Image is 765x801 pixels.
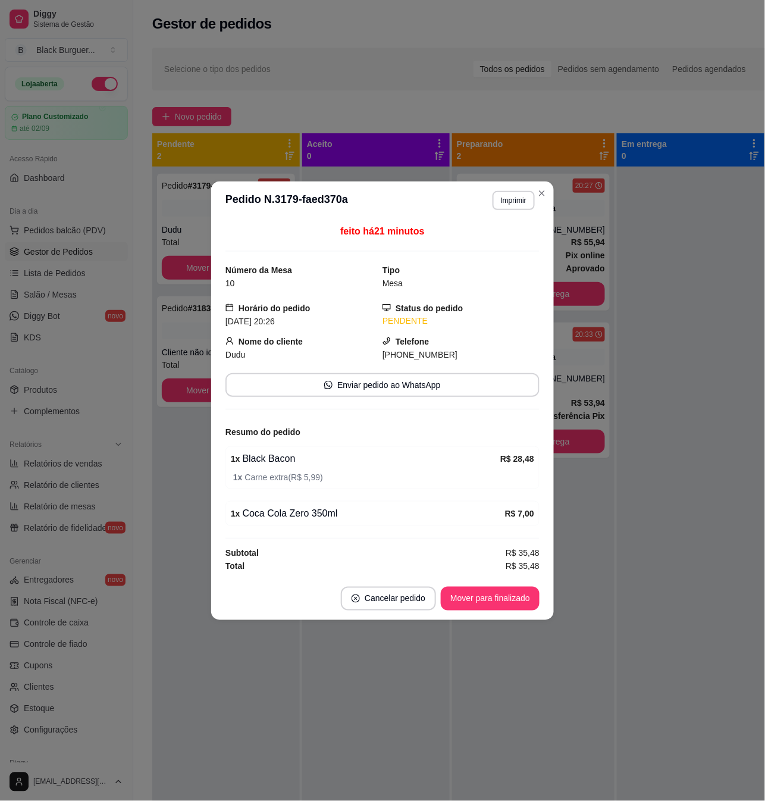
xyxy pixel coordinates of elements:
[382,265,400,275] strong: Tipo
[382,350,457,359] span: [PHONE_NUMBER]
[382,279,403,288] span: Mesa
[225,279,235,288] span: 10
[532,184,551,203] button: Close
[493,191,535,210] button: Imprimir
[225,561,244,571] strong: Total
[396,303,463,313] strong: Status do pedido
[239,337,303,346] strong: Nome do cliente
[506,546,540,559] span: R$ 35,48
[505,509,534,518] strong: R$ 7,00
[225,303,234,312] span: calendar
[382,303,391,312] span: desktop
[225,337,234,345] span: user
[233,473,244,482] strong: 1 x
[382,315,540,327] div: PENDENTE
[231,452,500,466] div: Black Bacon
[441,587,540,611] button: Mover para finalizado
[352,595,360,603] span: close-circle
[225,191,348,210] h3: Pedido N. 3179-faed370a
[225,350,245,359] span: Dudu
[225,548,259,558] strong: Subtotal
[231,506,505,521] div: Coca Cola Zero 350ml
[233,471,534,484] span: Carne extra ( R$ 5,99 )
[324,381,333,389] span: whats-app
[225,427,300,437] strong: Resumo do pedido
[500,454,534,464] strong: R$ 28,48
[341,587,436,611] button: close-circleCancelar pedido
[340,226,424,236] span: feito há 21 minutos
[382,337,391,345] span: phone
[396,337,429,346] strong: Telefone
[506,559,540,572] span: R$ 35,48
[239,303,311,313] strong: Horário do pedido
[225,317,275,326] span: [DATE] 20:26
[231,454,240,464] strong: 1 x
[225,265,292,275] strong: Número da Mesa
[231,509,240,518] strong: 1 x
[225,373,540,397] button: whats-appEnviar pedido ao WhatsApp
